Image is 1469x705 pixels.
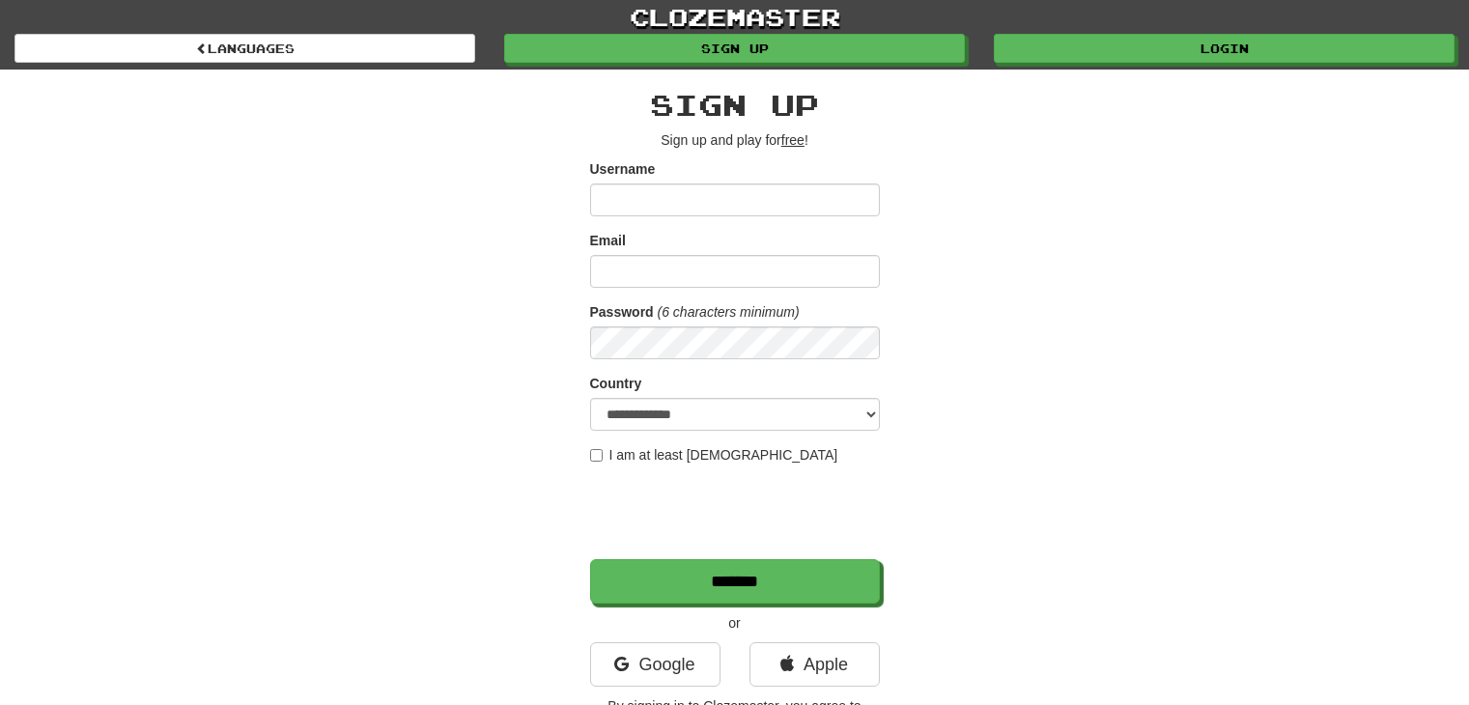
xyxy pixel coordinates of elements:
label: Email [590,231,626,250]
u: free [781,132,805,148]
a: Sign up [504,34,965,63]
p: Sign up and play for ! [590,130,880,150]
p: or [590,613,880,633]
a: Apple [749,642,880,687]
label: I am at least [DEMOGRAPHIC_DATA] [590,445,838,465]
iframe: reCAPTCHA [590,474,884,550]
label: Username [590,159,656,179]
label: Country [590,374,642,393]
a: Languages [14,34,475,63]
h2: Sign up [590,89,880,121]
a: Login [994,34,1455,63]
label: Password [590,302,654,322]
input: I am at least [DEMOGRAPHIC_DATA] [590,449,603,462]
em: (6 characters minimum) [658,304,800,320]
a: Google [590,642,720,687]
